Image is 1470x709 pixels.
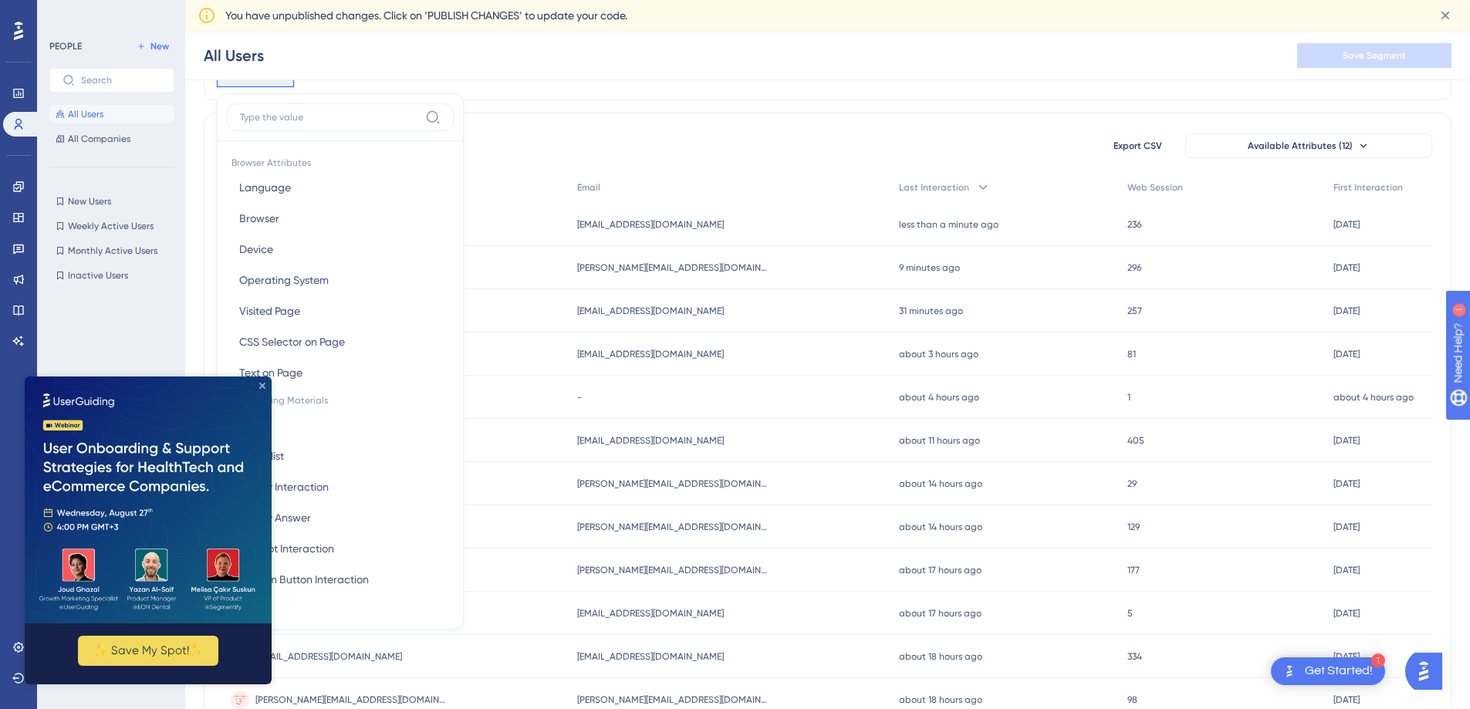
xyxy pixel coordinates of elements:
[227,295,454,326] button: Visited Page
[239,209,279,228] span: Browser
[1333,608,1360,619] time: [DATE]
[239,271,329,289] span: Operating System
[899,478,982,489] time: about 14 hours ago
[49,40,82,52] div: PEOPLE
[1280,662,1299,680] img: launcher-image-alternative-text
[1127,434,1144,447] span: 405
[239,302,300,320] span: Visited Page
[899,694,982,705] time: about 18 hours ago
[577,650,724,663] span: [EMAIL_ADDRESS][DOMAIN_NAME]
[49,130,174,148] button: All Companies
[68,220,154,232] span: Weekly Active Users
[150,40,169,52] span: New
[227,388,454,410] span: UserGuiding Materials
[204,45,264,66] div: All Users
[1127,181,1183,194] span: Web Session
[577,694,770,706] span: [PERSON_NAME][EMAIL_ADDRESS][DOMAIN_NAME]
[49,192,174,211] button: New Users
[577,564,770,576] span: [PERSON_NAME][EMAIL_ADDRESS][DOMAIN_NAME]
[1127,694,1137,706] span: 98
[1127,218,1141,231] span: 236
[227,357,454,388] button: Text on Page
[255,694,448,706] span: [PERSON_NAME][EMAIL_ADDRESS][DOMAIN_NAME]
[1333,565,1360,576] time: [DATE]
[899,219,999,230] time: less than a minute ago
[239,570,369,589] span: Custom Button Interaction
[1127,564,1140,576] span: 177
[899,181,969,194] span: Last Interaction
[227,502,454,533] button: Survey Answer
[227,471,454,502] button: Survey Interaction
[227,410,454,441] button: Guide
[899,565,982,576] time: about 17 hours ago
[240,111,419,123] input: Type the value
[68,133,130,145] span: All Companies
[899,306,963,316] time: 31 minutes ago
[235,6,241,12] div: Close Preview
[577,478,770,490] span: [PERSON_NAME][EMAIL_ADDRESS][DOMAIN_NAME]
[68,245,157,257] span: Monthly Active Users
[107,8,112,20] div: 1
[239,363,302,382] span: Text on Page
[577,391,582,403] span: -
[227,326,454,357] button: CSS Selector on Page
[577,218,724,231] span: [EMAIL_ADDRESS][DOMAIN_NAME]
[227,533,454,564] button: Hotspot Interaction
[227,265,454,295] button: Operating System
[899,651,982,662] time: about 18 hours ago
[49,266,174,285] button: Inactive Users
[1343,49,1406,62] span: Save Segment
[68,108,103,120] span: All Users
[227,441,454,471] button: Checklist
[239,333,345,351] span: CSS Selector on Page
[1333,349,1360,360] time: [DATE]
[1405,648,1451,694] iframe: UserGuiding AI Assistant Launcher
[1333,694,1360,705] time: [DATE]
[1333,306,1360,316] time: [DATE]
[1333,262,1360,273] time: [DATE]
[49,105,174,123] button: All Users
[227,172,454,203] button: Language
[227,203,454,234] button: Browser
[1127,391,1130,403] span: 1
[227,564,454,595] button: Custom Button Interaction
[1099,133,1176,158] button: Export CSV
[899,392,979,403] time: about 4 hours ago
[1127,650,1142,663] span: 334
[239,478,329,496] span: Survey Interaction
[239,508,311,527] span: Survey Answer
[1371,653,1385,667] div: 1
[1127,521,1140,533] span: 129
[227,234,454,265] button: Device
[1113,140,1162,152] span: Export CSV
[577,521,770,533] span: [PERSON_NAME][EMAIL_ADDRESS][DOMAIN_NAME]
[1185,133,1432,158] button: Available Attributes (12)
[1297,43,1451,68] button: Save Segment
[899,349,978,360] time: about 3 hours ago
[1333,181,1403,194] span: First Interaction
[49,241,174,260] button: Monthly Active Users
[1333,219,1360,230] time: [DATE]
[1127,262,1141,274] span: 296
[225,6,627,25] span: You have unpublished changes. Click on ‘PUBLISH CHANGES’ to update your code.
[1333,478,1360,489] time: [DATE]
[131,37,174,56] button: New
[1333,435,1360,446] time: [DATE]
[1127,305,1142,317] span: 257
[577,434,724,447] span: [EMAIL_ADDRESS][DOMAIN_NAME]
[53,259,194,289] button: ✨ Save My Spot!✨
[227,150,454,172] span: Browser Attributes
[577,305,724,317] span: [EMAIL_ADDRESS][DOMAIN_NAME]
[49,217,174,235] button: Weekly Active Users
[239,539,334,558] span: Hotspot Interaction
[227,595,454,626] button: Goal
[255,650,402,663] span: [EMAIL_ADDRESS][DOMAIN_NAME]
[899,262,960,273] time: 9 minutes ago
[36,4,96,22] span: Need Help?
[1333,651,1360,662] time: [DATE]
[1333,522,1360,532] time: [DATE]
[1248,140,1353,152] span: Available Attributes (12)
[899,435,980,446] time: about 11 hours ago
[1305,663,1373,680] div: Get Started!
[68,195,111,208] span: New Users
